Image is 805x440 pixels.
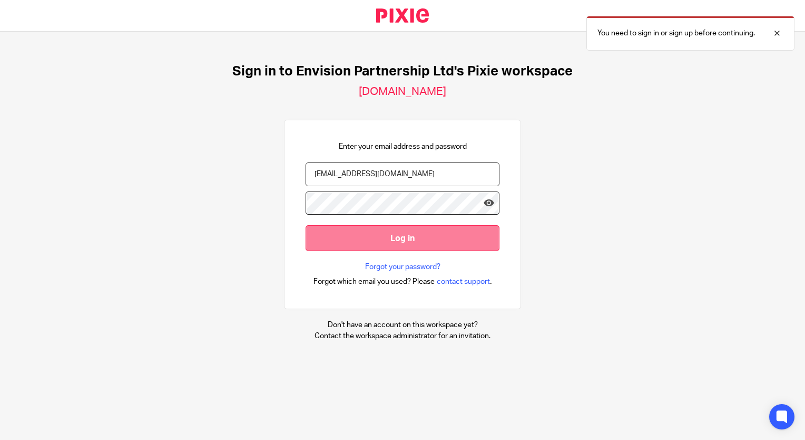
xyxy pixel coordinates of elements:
[597,28,755,39] p: You need to sign in or sign up before continuing.
[365,262,440,272] a: Forgot your password?
[313,276,435,287] span: Forgot which email you used? Please
[315,320,490,330] p: Don't have an account on this workspace yet?
[359,85,446,99] h2: [DOMAIN_NAME]
[313,275,492,288] div: .
[437,276,490,287] span: contact support
[306,225,499,251] input: Log in
[232,63,573,80] h1: Sign in to Envision Partnership Ltd's Pixie workspace
[339,141,467,152] p: Enter your email address and password
[315,331,490,341] p: Contact the workspace administrator for an invitation.
[306,162,499,186] input: name@example.com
